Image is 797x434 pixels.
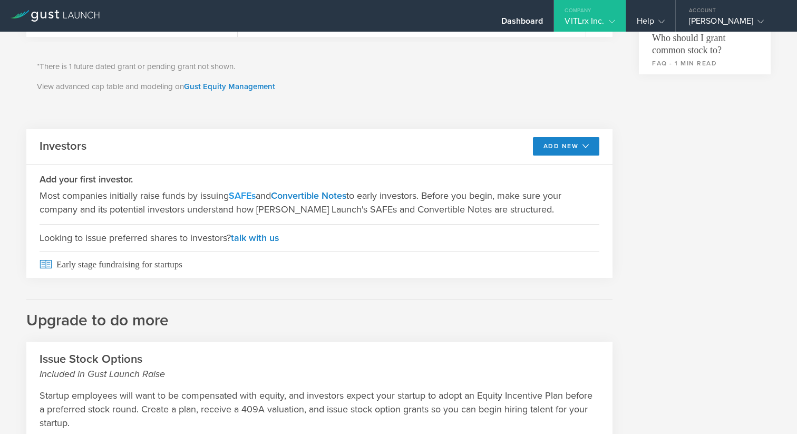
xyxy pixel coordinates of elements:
h2: Issue Stock Options [40,352,599,381]
h2: Upgrade to do more [26,299,613,331]
a: Gust Equity Management [184,82,275,91]
a: SAFEs [229,190,256,201]
button: Add New [533,137,600,156]
p: Most companies initially raise funds by issuing and to early investors. Before you begin, make su... [40,189,599,216]
div: Help [637,16,665,32]
h2: Investors [40,139,86,154]
h3: Add your first investor. [40,172,599,186]
a: Convertible Notes [271,190,346,201]
div: Dashboard [501,16,543,32]
div: VITLrx Inc. [565,16,615,32]
small: faq - 1 min read [652,59,757,68]
small: Included in Gust Launch Raise [40,367,599,381]
a: talk with us [231,232,279,244]
span: Early stage fundraising for startups [40,251,599,278]
p: View advanced cap table and modeling on [37,81,602,93]
span: Looking to issue preferred shares to investors? [40,224,599,251]
div: [PERSON_NAME] [689,16,779,32]
p: Startup employees will want to be compensated with equity, and investors expect your startup to a... [40,389,599,430]
a: Who should I grant common stock to?faq - 1 min read [639,25,771,74]
a: Early stage fundraising for startups [26,251,613,278]
p: *There is 1 future dated grant or pending grant not shown. [37,61,602,73]
span: Who should I grant common stock to? [652,25,757,56]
